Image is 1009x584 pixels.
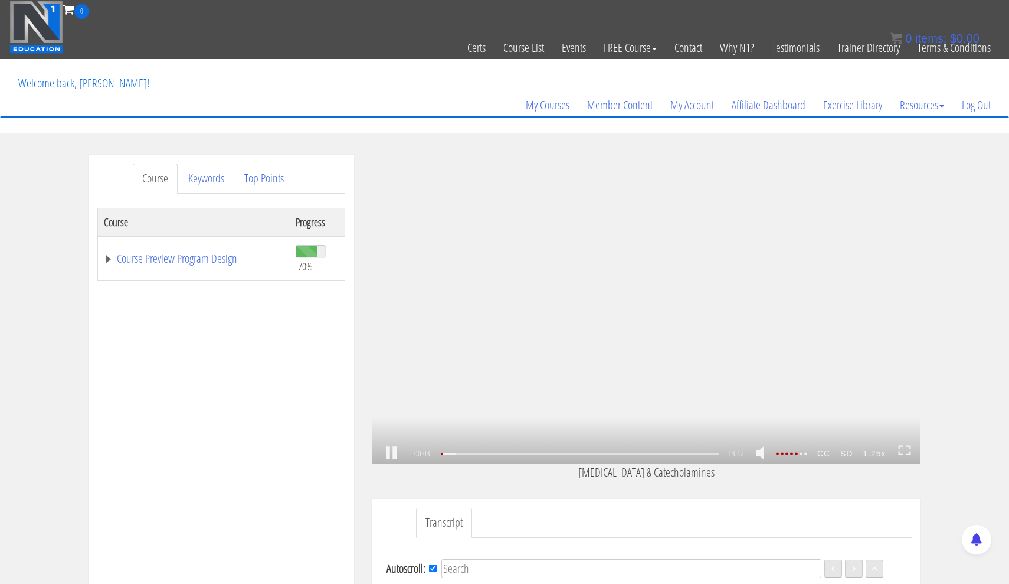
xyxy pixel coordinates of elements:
a: Testimonials [763,19,828,77]
a: FREE Course [595,19,666,77]
strong: SD [836,444,858,463]
a: Certs [458,19,494,77]
a: 0 [63,1,89,17]
p: [MEDICAL_DATA] & Catecholamines [372,464,920,481]
img: icon11.png [890,32,902,44]
input: Search [441,559,821,578]
a: My Account [661,77,723,133]
a: Member Content [578,77,661,133]
strong: 1.25x [858,444,891,463]
span: items: [915,32,946,45]
a: Keywords [179,164,234,194]
a: Resources [891,77,953,133]
strong: CC [813,444,836,463]
a: Exercise Library [814,77,891,133]
a: My Courses [517,77,578,133]
a: Terms & Conditions [909,19,1000,77]
a: Course [133,164,178,194]
a: Course Preview Program Design [104,253,284,265]
bdi: 0.00 [950,32,979,45]
th: Course [98,208,290,236]
a: Events [553,19,595,77]
span: 70% [298,260,313,273]
a: Contact [666,19,711,77]
a: Trainer Directory [828,19,909,77]
a: Why N1? [711,19,763,77]
span: 00:03 [414,449,432,458]
a: Course List [494,19,553,77]
a: Affiliate Dashboard [723,77,814,133]
a: Log Out [953,77,1000,133]
a: Transcript [416,508,472,538]
a: 0 items: $0.00 [890,32,979,45]
span: 0 [905,32,912,45]
p: Welcome back, [PERSON_NAME]! [9,60,158,107]
span: 13:12 [728,449,744,458]
span: $ [950,32,956,45]
span: 0 [74,4,89,19]
img: n1-education [9,1,63,54]
th: Progress [290,208,345,236]
a: Top Points [235,164,293,194]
